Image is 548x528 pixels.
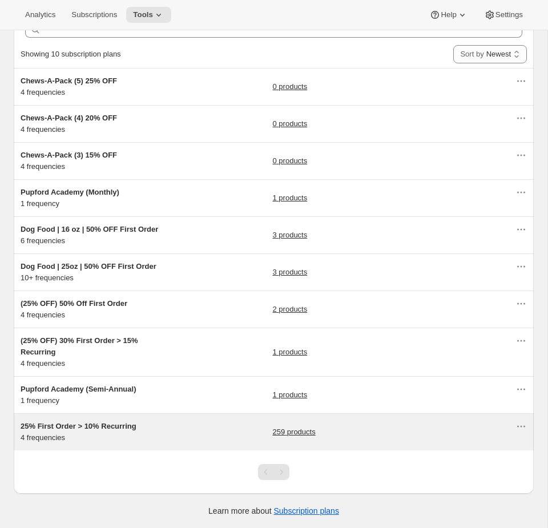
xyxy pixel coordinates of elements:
[477,7,530,23] button: Settings
[513,333,529,349] button: Actions for (25% OFF) 30% First Order > 15% Recurring
[274,506,339,515] a: Subscription plans
[18,7,62,23] button: Analytics
[21,385,136,393] span: Pupford Academy (Semi-Annual)
[21,299,127,308] span: (25% OFF) 50% Off First Order
[21,75,163,98] div: 4 frequencies
[71,10,117,19] span: Subscriptions
[21,187,163,209] div: 1 frequency
[495,10,523,19] span: Settings
[21,384,163,406] div: 1 frequency
[133,10,153,19] span: Tools
[513,147,529,163] button: Actions for Chews-A-Pack (3) 15% OFF
[21,336,138,356] span: (25% OFF) 30% First Order > 15% Recurring
[422,7,474,23] button: Help
[441,10,456,19] span: Help
[21,421,163,444] div: 4 frequencies
[21,76,117,85] span: Chews-A-Pack (5) 25% OFF
[25,10,55,19] span: Analytics
[513,110,529,126] button: Actions for Chews-A-Pack (4) 20% OFF
[21,298,163,321] div: 4 frequencies
[21,335,163,369] div: 4 frequencies
[21,262,156,271] span: Dog Food | 25oz | 50% OFF First Order
[273,81,308,92] a: 0 products
[21,188,119,196] span: Pupford Academy (Monthly)
[273,229,308,241] a: 3 products
[21,224,163,247] div: 6 frequencies
[258,464,289,480] nav: Pagination
[513,296,529,312] button: Actions for (25% OFF) 50% Off First Order
[273,118,308,130] a: 0 products
[21,225,158,233] span: Dog Food | 16 oz | 50% OFF First Order
[126,7,171,23] button: Tools
[21,422,136,430] span: 25% First Order > 10% Recurring
[21,114,117,122] span: Chews-A-Pack (4) 20% OFF
[513,184,529,200] button: Actions for Pupford Academy (Monthly)
[273,155,308,167] a: 0 products
[21,261,163,284] div: 10+ frequencies
[273,192,308,204] a: 1 products
[513,381,529,397] button: Actions for Pupford Academy (Semi-Annual)
[273,267,308,278] a: 3 products
[21,112,163,135] div: 4 frequencies
[21,50,121,58] span: Showing 10 subscription plans
[273,389,308,401] a: 1 products
[513,418,529,434] button: Actions for 25% First Order > 10% Recurring
[273,346,308,358] a: 1 products
[273,426,316,438] a: 259 products
[273,304,308,315] a: 2 products
[513,221,529,237] button: Actions for Dog Food | 16 oz | 50% OFF First Order
[21,150,163,172] div: 4 frequencies
[513,73,529,89] button: Actions for Chews-A-Pack (5) 25% OFF
[513,259,529,275] button: Actions for Dog Food | 25oz | 50% OFF First Order
[208,505,339,517] p: Learn more about
[21,151,117,159] span: Chews-A-Pack (3) 15% OFF
[65,7,124,23] button: Subscriptions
